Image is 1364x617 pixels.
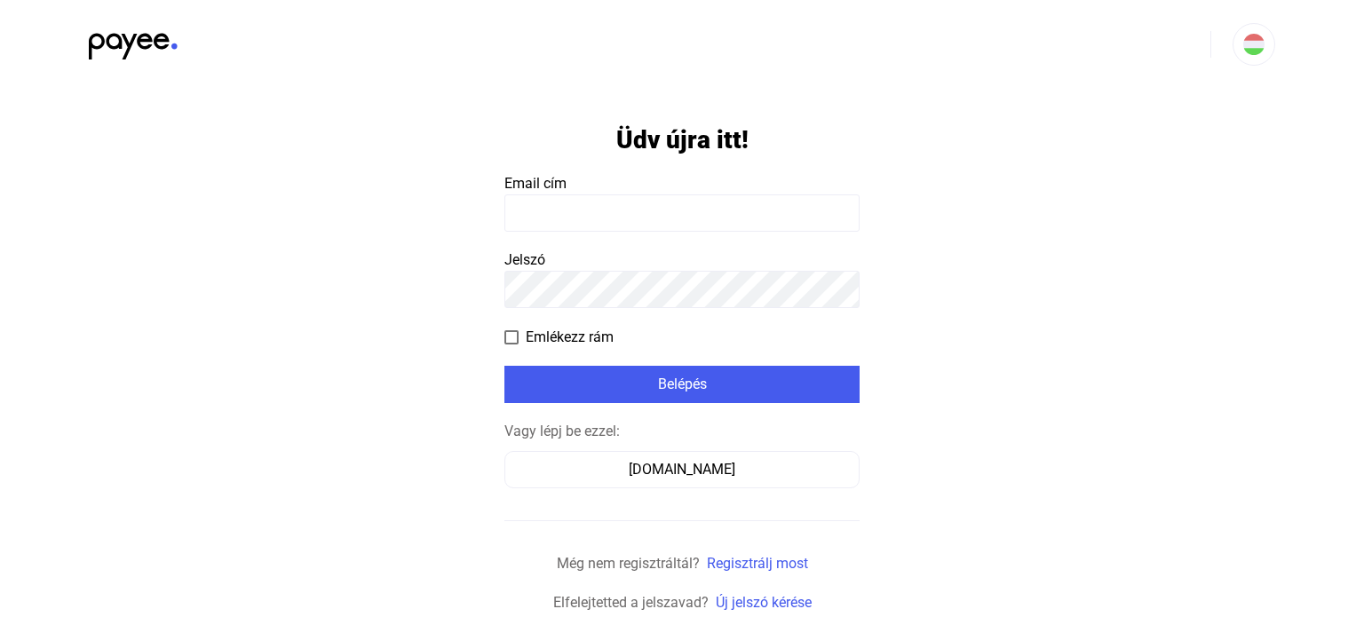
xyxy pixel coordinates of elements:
[504,451,860,488] button: [DOMAIN_NAME]
[707,555,808,572] a: Regisztrálj most
[716,594,812,611] a: Új jelszó kérése
[504,421,860,442] div: Vagy lépj be ezzel:
[504,461,860,478] a: [DOMAIN_NAME]
[553,594,709,611] span: Elfelejtetted a jelszavad?
[89,23,178,59] img: black-payee-blue-dot.svg
[510,374,854,395] div: Belépés
[511,459,853,480] div: [DOMAIN_NAME]
[1243,34,1265,55] img: HU
[526,327,614,348] span: Emlékezz rám
[616,124,749,155] h1: Üdv újra itt!
[557,555,700,572] span: Még nem regisztráltál?
[504,366,860,403] button: Belépés
[1233,23,1275,66] button: HU
[504,251,545,268] span: Jelszó
[504,175,567,192] span: Email cím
